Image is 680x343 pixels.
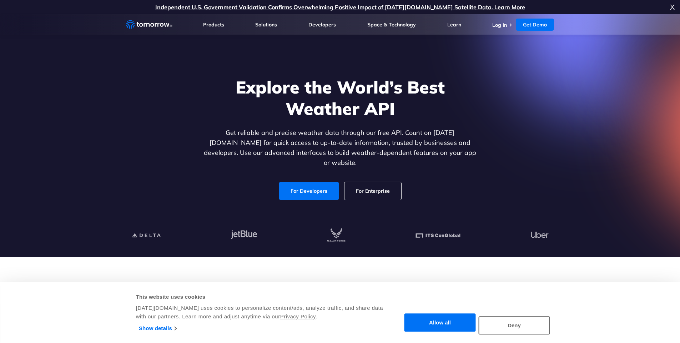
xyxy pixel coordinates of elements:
a: For Developers [279,182,339,200]
a: Privacy Policy [280,313,316,319]
a: Products [203,21,224,28]
p: Get reliable and precise weather data through our free API. Count on [DATE][DOMAIN_NAME] for quic... [202,128,478,168]
button: Allow all [404,314,476,332]
a: Independent U.S. Government Validation Confirms Overwhelming Positive Impact of [DATE][DOMAIN_NAM... [155,4,525,11]
a: For Enterprise [344,182,401,200]
a: Developers [308,21,336,28]
a: Log In [492,22,507,28]
div: This website uses cookies [136,293,384,301]
button: Deny [479,316,550,334]
h1: Explore the World’s Best Weather API [202,76,478,119]
a: Show details [139,323,176,334]
a: Solutions [255,21,277,28]
div: [DATE][DOMAIN_NAME] uses cookies to personalize content/ads, analyze traffic, and share data with... [136,304,384,321]
a: Get Demo [516,19,554,31]
a: Learn [447,21,461,28]
a: Space & Technology [367,21,416,28]
a: Home link [126,19,172,30]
